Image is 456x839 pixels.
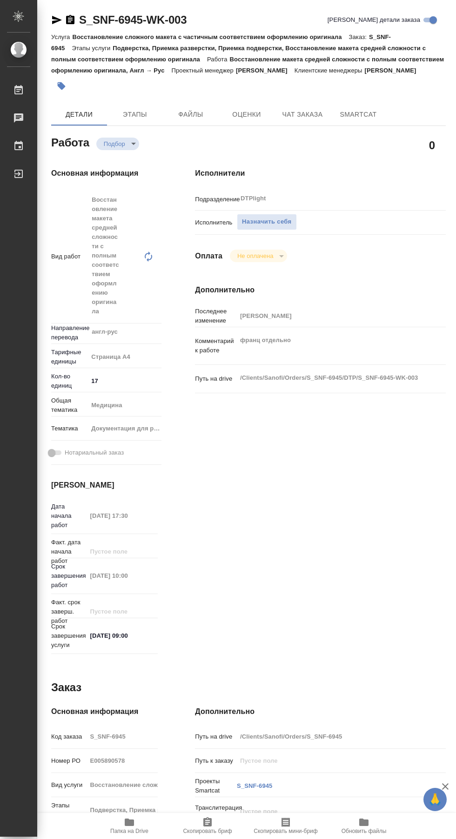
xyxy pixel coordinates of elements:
[230,250,287,262] div: Подбор
[88,397,172,413] div: Медицина
[195,756,237,766] p: Путь к заказу
[51,56,444,74] p: Восстановление макета средней сложности с полным соответствием оформлению оригинала, Англ → Рус
[72,33,349,40] p: Восстановление сложного макета с частичным соответствием оформлению оригинала
[295,67,365,74] p: Клиентские менеджеры
[195,337,237,355] p: Комментарий к работе
[51,538,87,566] p: Факт. дата начала работ
[237,730,425,743] input: Пустое поле
[325,813,403,839] button: Обновить файлы
[87,605,158,618] input: Пустое поле
[110,828,148,834] span: Папка на Drive
[254,828,317,834] span: Скопировать мини-бриф
[51,562,87,590] p: Срок завершения работ
[51,680,81,695] h2: Заказ
[280,109,325,120] span: Чат заказа
[87,545,158,558] input: Пустое поле
[101,140,128,148] button: Подбор
[51,424,88,433] p: Тематика
[87,509,158,522] input: Пустое поле
[168,109,213,120] span: Файлы
[79,13,187,26] a: S_SNF-6945-WK-003
[57,109,101,120] span: Детали
[183,828,232,834] span: Скопировать бриф
[195,307,237,325] p: Последнее изменение
[87,803,158,817] input: Пустое поле
[336,109,381,120] span: SmartCat
[51,598,87,626] p: Факт. срок заверш. работ
[51,732,87,741] p: Код заказа
[195,706,446,717] h4: Дополнительно
[237,332,425,357] textarea: франц отдельно
[51,622,87,650] p: Срок завершения услуги
[51,706,158,717] h4: Основная информация
[195,732,237,741] p: Путь на drive
[237,309,425,323] input: Пустое поле
[113,109,157,120] span: Этапы
[65,14,76,26] button: Скопировать ссылку
[195,218,237,227] p: Исполнитель
[195,803,237,822] p: Транслитерация названий
[195,251,222,262] h4: Оплата
[51,14,62,26] button: Скопировать ссылку для ЯМессенджера
[51,480,158,491] h4: [PERSON_NAME]
[87,778,158,792] input: Пустое поле
[51,168,158,179] h4: Основная информация
[51,780,87,790] p: Вид услуги
[195,777,237,795] p: Проекты Smartcat
[51,756,87,766] p: Номер РО
[237,214,296,230] button: Назначить себя
[88,374,161,388] input: ✎ Введи что-нибудь
[195,284,446,296] h4: Дополнительно
[195,168,446,179] h4: Исполнители
[423,788,447,811] button: 🙏
[195,374,237,383] p: Путь на drive
[51,801,87,819] p: Этапы услуги
[87,754,158,767] input: Пустое поле
[88,349,172,365] div: Страница А4
[51,76,72,96] button: Добавить тэг
[365,67,423,74] p: [PERSON_NAME]
[51,372,88,390] p: Кол-во единиц
[88,421,172,436] div: Документация для рег. органов
[207,56,230,63] p: Работа
[51,252,88,261] p: Вид работ
[195,195,237,204] p: Подразделение
[51,502,87,530] p: Дата начала работ
[87,629,158,642] input: ✎ Введи что-нибудь
[87,569,158,582] input: Пустое поле
[242,217,291,227] span: Назначить себя
[247,813,325,839] button: Скопировать мини-бриф
[328,15,420,25] span: [PERSON_NAME] детали заказа
[236,67,295,74] p: [PERSON_NAME]
[96,138,139,150] div: Подбор
[168,813,247,839] button: Скопировать бриф
[237,370,425,386] textarea: /Clients/Sanofi/Orders/S_SNF-6945/DTP/S_SNF-6945-WK-003
[51,348,88,366] p: Тарифные единицы
[51,33,72,40] p: Услуга
[427,790,443,809] span: 🙏
[349,33,369,40] p: Заказ:
[87,730,158,743] input: Пустое поле
[90,813,168,839] button: Папка на Drive
[237,782,272,789] a: S_SNF-6945
[51,324,88,342] p: Направление перевода
[51,133,89,150] h2: Работа
[342,828,387,834] span: Обновить файлы
[51,45,426,63] p: Подверстка, Приемка разверстки, Приемка подверстки, Восстановление макета средней сложности с пол...
[72,45,113,52] p: Этапы услуги
[224,109,269,120] span: Оценки
[172,67,236,74] p: Проектный менеджер
[429,137,435,153] h2: 0
[235,252,276,260] button: Не оплачена
[237,754,425,767] input: Пустое поле
[51,396,88,415] p: Общая тематика
[65,448,124,457] span: Нотариальный заказ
